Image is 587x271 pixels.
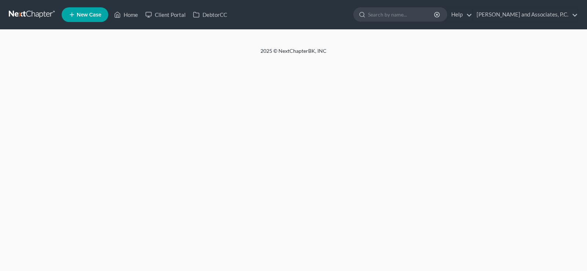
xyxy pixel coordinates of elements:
a: Help [448,8,472,21]
a: DebtorCC [189,8,231,21]
a: [PERSON_NAME] and Associates, P.C. [473,8,578,21]
span: New Case [77,12,101,18]
input: Search by name... [368,8,435,21]
div: 2025 © NextChapterBK, INC [84,47,503,61]
a: Client Portal [142,8,189,21]
a: Home [110,8,142,21]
